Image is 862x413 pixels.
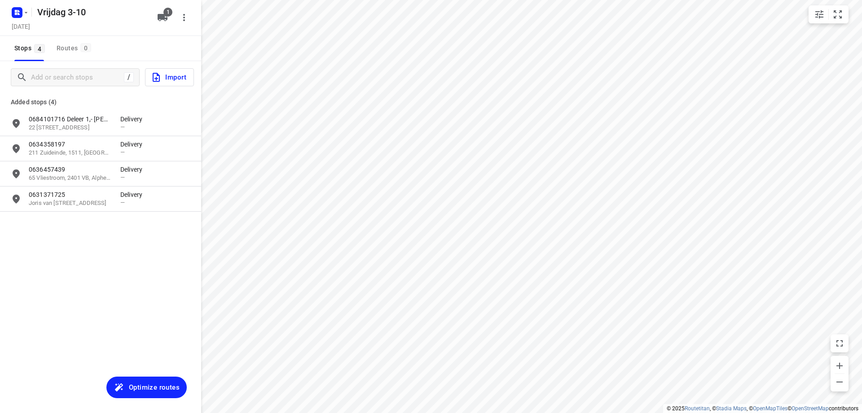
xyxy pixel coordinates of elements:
[31,71,124,84] input: Add or search stops
[14,43,48,54] span: Stops
[120,140,147,149] p: Delivery
[11,97,190,107] p: Added stops (4)
[80,43,91,52] span: 0
[163,8,172,17] span: 1
[154,9,172,27] button: 1
[667,405,858,412] li: © 2025 , © , © © contributors
[120,124,125,130] span: —
[29,199,111,208] p: Joris van Andringastraat, 1055, Amsterdam, NL
[129,382,180,393] span: Optimize routes
[29,165,111,174] p: 0636457439
[685,405,710,412] a: Routetitan
[57,43,94,54] div: Routes
[29,124,111,132] p: 22 Kolenbranderstraat, 2984 AT, Ridderkerk, NL
[29,115,111,124] p: 0684101716 Deleer 1,- Chantal :)
[151,71,186,83] span: Import
[792,405,829,412] a: OpenStreetMap
[120,165,147,174] p: Delivery
[810,5,828,23] button: Map settings
[120,115,147,124] p: Delivery
[8,21,34,31] h5: Project date
[34,44,45,53] span: 4
[124,72,134,82] div: /
[29,149,111,157] p: 211 Zuideinde, 1511, Oostzaan, NL
[106,377,187,398] button: Optimize routes
[120,190,147,199] p: Delivery
[29,174,111,182] p: 65 Vliestroom, 2401 VB, Alphen aan den Rijn, NL
[34,5,150,19] h5: Vrijdag 3-10
[753,405,787,412] a: OpenMapTiles
[145,68,194,86] button: Import
[140,68,194,86] a: Import
[809,5,849,23] div: small contained button group
[716,405,747,412] a: Stadia Maps
[120,149,125,155] span: —
[120,174,125,181] span: —
[120,199,125,206] span: —
[29,140,111,149] p: 0634358197
[175,9,193,27] button: More
[29,190,111,199] p: 0631371725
